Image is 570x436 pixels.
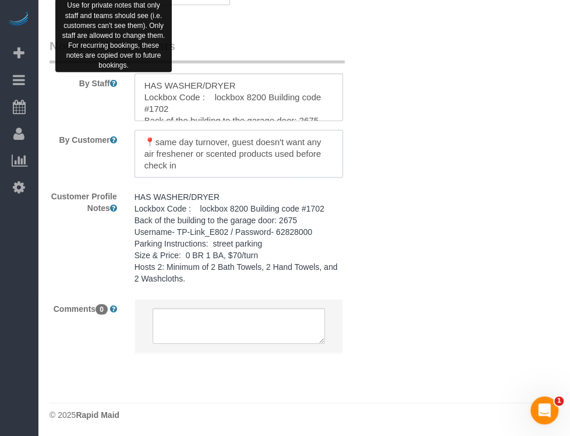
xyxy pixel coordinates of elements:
[530,396,558,424] iframe: Intercom live chat
[41,299,126,315] label: Comments
[41,73,126,89] label: By Staff
[76,410,119,420] strong: Rapid Maid
[7,12,30,28] img: Automaid Logo
[41,187,126,214] label: Customer Profile Notes
[41,130,126,146] label: By Customer
[134,191,343,284] pre: HAS WASHER/DRYER Lockbox Code : lockbox 8200 Building code #1702 Back of the building to the gara...
[95,304,108,315] span: 0
[49,37,345,64] legend: Notes and Comments
[554,396,564,406] span: 1
[49,409,558,421] div: © 2025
